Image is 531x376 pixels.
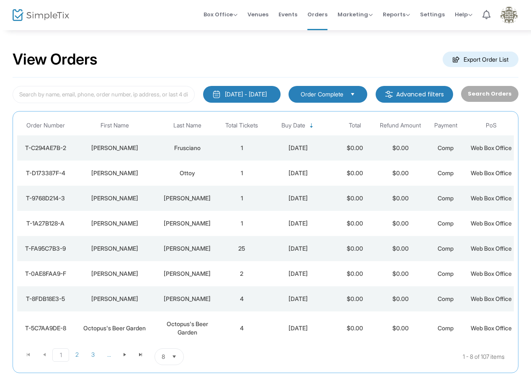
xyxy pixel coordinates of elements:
[378,135,423,161] td: $0.00
[219,286,264,311] td: 4
[219,135,264,161] td: 1
[266,295,330,303] div: 9/17/2025
[438,194,454,202] span: Comp
[266,244,330,253] div: 9/17/2025
[471,295,512,302] span: Web Box Office
[333,236,378,261] td: $0.00
[157,244,217,253] div: Scott
[157,169,217,177] div: Ottoy
[378,311,423,345] td: $0.00
[266,144,330,152] div: 9/17/2025
[434,122,457,129] span: Payment
[333,261,378,286] td: $0.00
[420,4,445,25] span: Settings
[471,194,512,202] span: Web Box Office
[157,270,217,278] div: Ritter
[117,348,133,361] span: Go to the next page
[376,86,453,103] m-button: Advanced filters
[101,348,117,361] span: Page 4
[157,320,217,337] div: Octopus's Beer Garden
[438,295,454,302] span: Comp
[157,219,217,228] div: Fournier
[17,116,514,345] div: Data table
[76,194,153,202] div: Colette
[347,90,358,99] button: Select
[157,194,217,202] div: Kuhl
[52,348,69,362] span: Page 1
[281,122,305,129] span: Buy Date
[19,324,72,332] div: T-5C7AA9DE-8
[225,90,267,99] div: [DATE] - [DATE]
[443,52,518,67] m-button: Export Order List
[76,270,153,278] div: Kim
[267,348,505,365] kendo-pager-info: 1 - 8 of 107 items
[219,186,264,211] td: 1
[266,270,330,278] div: 9/17/2025
[438,245,454,252] span: Comp
[137,351,144,358] span: Go to the last page
[266,194,330,202] div: 9/17/2025
[219,161,264,186] td: 1
[19,219,72,228] div: T-1A27B128-A
[85,348,101,361] span: Page 3
[333,286,378,311] td: $0.00
[438,324,454,332] span: Comp
[13,86,195,103] input: Search by name, email, phone, order number, ip address, or last 4 digits of card
[378,211,423,236] td: $0.00
[471,245,512,252] span: Web Box Office
[338,10,373,18] span: Marketing
[266,324,330,332] div: 9/17/2025
[203,86,281,103] button: [DATE] - [DATE]
[19,295,72,303] div: T-8FDB18E3-5
[162,353,165,361] span: 8
[19,270,72,278] div: T-0AE8FAA9-F
[378,261,423,286] td: $0.00
[76,244,153,253] div: Lynn
[438,220,454,227] span: Comp
[378,286,423,311] td: $0.00
[385,90,393,99] img: filter
[378,161,423,186] td: $0.00
[212,90,221,99] img: monthly
[438,169,454,176] span: Comp
[219,261,264,286] td: 2
[471,270,512,277] span: Web Box Office
[438,144,454,151] span: Comp
[378,236,423,261] td: $0.00
[266,219,330,228] div: 9/17/2025
[204,10,237,18] span: Box Office
[307,4,327,25] span: Orders
[219,311,264,345] td: 4
[173,122,201,129] span: Last Name
[69,348,85,361] span: Page 2
[438,270,454,277] span: Comp
[308,122,315,129] span: Sortable
[333,186,378,211] td: $0.00
[471,220,512,227] span: Web Box Office
[101,122,129,129] span: First Name
[219,116,264,135] th: Total Tickets
[333,161,378,186] td: $0.00
[157,295,217,303] div: David
[219,236,264,261] td: 25
[333,211,378,236] td: $0.00
[168,349,180,365] button: Select
[121,351,128,358] span: Go to the next page
[455,10,472,18] span: Help
[278,4,297,25] span: Events
[76,219,153,228] div: Laura
[133,348,149,361] span: Go to the last page
[378,186,423,211] td: $0.00
[471,144,512,151] span: Web Box Office
[19,244,72,253] div: T-FA95C7B3-9
[13,50,98,69] h2: View Orders
[301,90,343,99] span: Order Complete
[76,295,153,303] div: Rick
[76,169,153,177] div: AnnMarie
[219,211,264,236] td: 1
[383,10,410,18] span: Reports
[26,122,65,129] span: Order Number
[19,194,72,202] div: T-9768D214-3
[486,122,497,129] span: PoS
[76,144,153,152] div: Julie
